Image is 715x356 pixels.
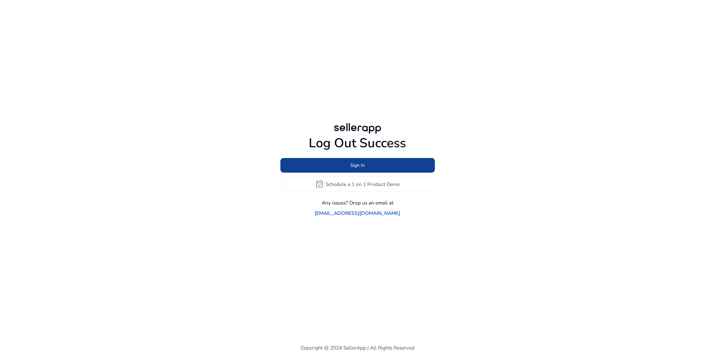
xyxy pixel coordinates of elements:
[322,199,393,206] p: Any issues? Drop us an email at
[315,180,324,188] span: event_available
[280,176,435,192] button: event_availableSchedule a 1 on 1 Product Demo
[350,162,365,169] span: Sign In
[315,209,400,217] a: [EMAIL_ADDRESS][DOMAIN_NAME]
[280,158,435,173] button: Sign In
[280,136,435,151] h1: Log Out Success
